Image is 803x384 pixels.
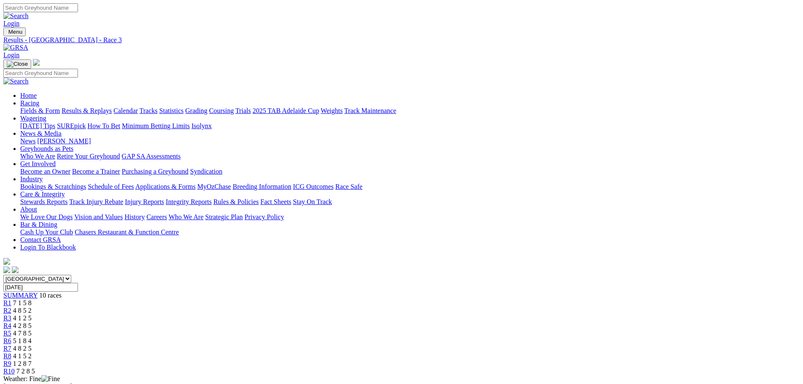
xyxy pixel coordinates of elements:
img: Search [3,78,29,85]
a: [DATE] Tips [20,122,55,129]
a: We Love Our Dogs [20,213,73,220]
a: Get Involved [20,160,56,167]
a: Become an Owner [20,168,70,175]
a: Results & Replays [62,107,112,114]
input: Select date [3,283,78,292]
a: R6 [3,337,11,344]
a: Isolynx [191,122,212,129]
a: R7 [3,345,11,352]
div: Racing [20,107,800,115]
a: Schedule of Fees [88,183,134,190]
span: Menu [8,29,22,35]
a: Tracks [140,107,158,114]
a: Injury Reports [125,198,164,205]
a: Login [3,51,19,59]
img: Close [7,61,28,67]
a: Breeding Information [233,183,291,190]
a: Integrity Reports [166,198,212,205]
span: 7 2 8 5 [16,368,35,375]
a: Industry [20,175,43,183]
a: R1 [3,299,11,306]
div: Wagering [20,122,800,130]
div: Care & Integrity [20,198,800,206]
a: Strategic Plan [205,213,243,220]
a: Fields & Form [20,107,60,114]
a: Purchasing a Greyhound [122,168,188,175]
a: Weights [321,107,343,114]
a: Care & Integrity [20,191,65,198]
a: Login To Blackbook [20,244,76,251]
a: Calendar [113,107,138,114]
a: SUMMARY [3,292,38,299]
a: Greyhounds as Pets [20,145,73,152]
a: ICG Outcomes [293,183,333,190]
span: 4 1 5 2 [13,352,32,360]
a: Syndication [190,168,222,175]
div: Get Involved [20,168,800,175]
a: R5 [3,330,11,337]
span: Weather: Fine [3,375,60,382]
span: 10 races [39,292,62,299]
a: R8 [3,352,11,360]
a: News [20,137,35,145]
button: Toggle navigation [3,27,26,36]
img: logo-grsa-white.png [33,59,40,66]
a: News & Media [20,130,62,137]
a: How To Bet [88,122,121,129]
a: Vision and Values [74,213,123,220]
a: Grading [185,107,207,114]
a: Privacy Policy [244,213,284,220]
a: Home [20,92,37,99]
span: 4 7 8 5 [13,330,32,337]
a: Applications & Forms [135,183,196,190]
span: 5 1 8 4 [13,337,32,344]
img: facebook.svg [3,266,10,273]
a: [PERSON_NAME] [37,137,91,145]
img: logo-grsa-white.png [3,258,10,265]
a: R2 [3,307,11,314]
div: Industry [20,183,800,191]
a: Chasers Restaurant & Function Centre [75,228,179,236]
a: Track Maintenance [344,107,396,114]
a: GAP SA Assessments [122,153,181,160]
a: Racing [20,99,39,107]
img: GRSA [3,44,28,51]
span: 4 8 5 2 [13,307,32,314]
a: Cash Up Your Club [20,228,73,236]
a: R10 [3,368,15,375]
a: Rules & Policies [213,198,259,205]
a: Race Safe [335,183,362,190]
a: Stay On Track [293,198,332,205]
a: Coursing [209,107,234,114]
span: 4 8 2 5 [13,345,32,352]
a: SUREpick [57,122,86,129]
a: Contact GRSA [20,236,61,243]
a: Stewards Reports [20,198,67,205]
a: Bookings & Scratchings [20,183,86,190]
span: 4 1 2 5 [13,314,32,322]
a: About [20,206,37,213]
a: Statistics [159,107,184,114]
a: Minimum Betting Limits [122,122,190,129]
div: About [20,213,800,221]
span: 7 1 5 8 [13,299,32,306]
a: R9 [3,360,11,367]
a: R3 [3,314,11,322]
a: R4 [3,322,11,329]
img: Fine [41,375,60,383]
a: Fact Sheets [261,198,291,205]
a: History [124,213,145,220]
button: Toggle navigation [3,59,31,69]
a: Results - [GEOGRAPHIC_DATA] - Race 3 [3,36,800,44]
a: Become a Trainer [72,168,120,175]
